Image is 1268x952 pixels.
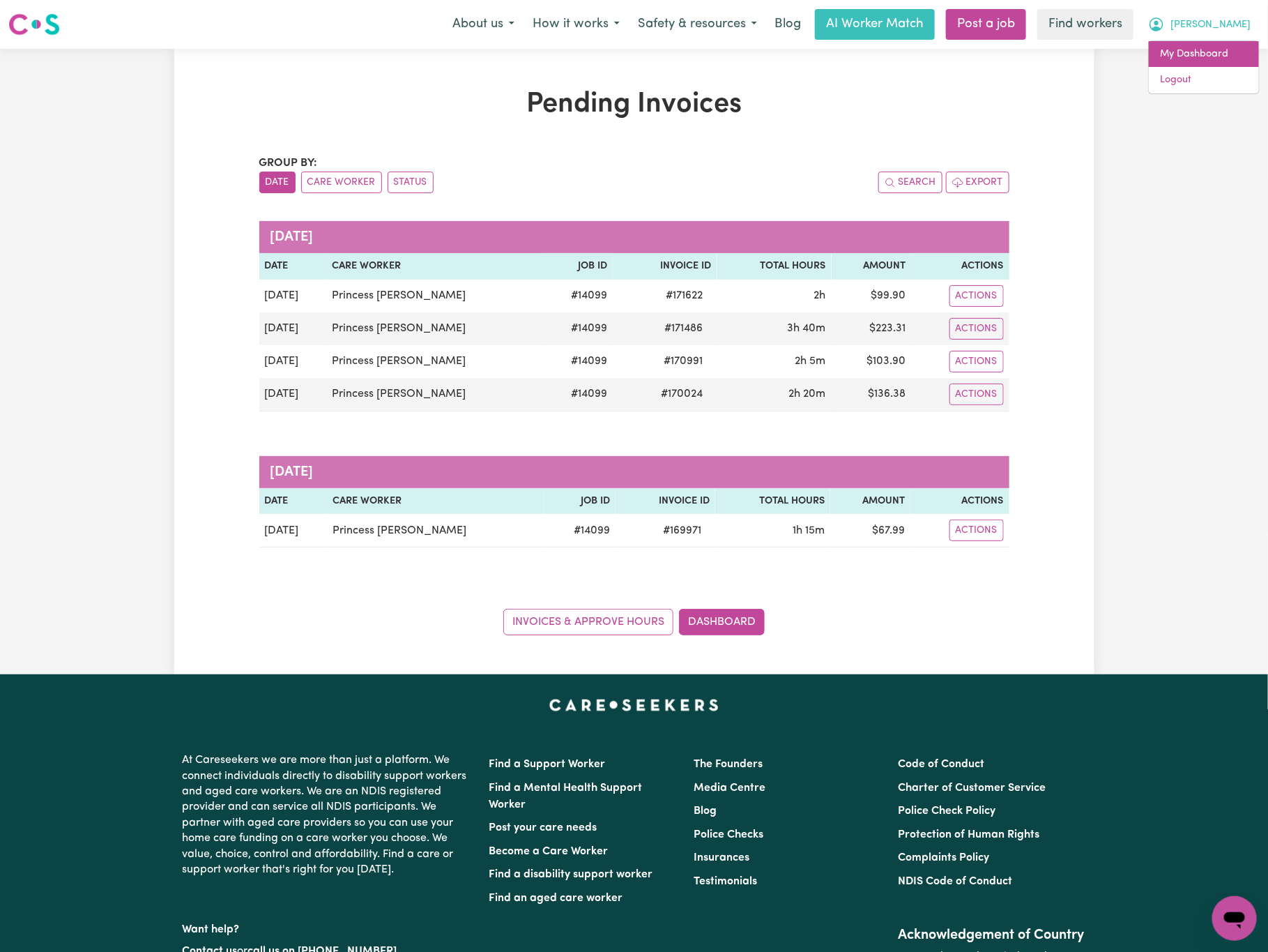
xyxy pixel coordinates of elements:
[830,488,911,515] th: Amount
[694,876,757,887] a: Testimonials
[830,514,911,547] td: $ 67.99
[259,253,327,280] th: Date
[679,609,765,635] a: Dashboard
[326,253,542,280] th: Care Worker
[694,806,717,817] a: Blog
[898,783,1046,794] a: Charter of Customer Service
[259,172,296,193] button: sort invoices by date
[898,759,984,770] a: Code of Conduct
[898,876,1012,887] a: NDIS Code of Conduct
[259,378,327,411] td: [DATE]
[259,488,328,515] th: Date
[766,9,809,40] a: Blog
[832,345,912,378] td: $ 103.90
[327,514,544,547] td: Princess [PERSON_NAME]
[1212,896,1257,941] iframe: Button to launch messaging window
[259,345,327,378] td: [DATE]
[259,280,327,312] td: [DATE]
[715,488,830,515] th: Total Hours
[1139,10,1260,39] button: My Account
[489,846,609,857] a: Become a Care Worker
[524,10,629,39] button: How it works
[789,388,826,400] span: 2 hours 20 minutes
[183,916,473,937] p: Want help?
[259,514,328,547] td: [DATE]
[259,158,318,169] span: Group by:
[327,488,544,515] th: Care Worker
[489,893,623,904] a: Find an aged care worker
[629,10,766,39] button: Safety & resources
[1170,17,1251,33] span: [PERSON_NAME]
[694,759,763,770] a: The Founders
[326,378,542,411] td: Princess [PERSON_NAME]
[878,172,942,193] button: Search
[946,9,1026,40] a: Post a job
[542,312,613,345] td: # 14099
[1149,67,1259,93] a: Logout
[898,806,995,817] a: Police Check Policy
[949,318,1004,340] button: Actions
[815,9,935,40] a: AI Worker Match
[616,488,715,515] th: Invoice ID
[489,759,606,770] a: Find a Support Worker
[1037,9,1133,40] a: Find workers
[542,345,613,378] td: # 14099
[1149,41,1259,68] a: My Dashboard
[788,323,826,334] span: 3 hours 40 minutes
[949,520,1004,541] button: Actions
[949,351,1004,372] button: Actions
[911,253,1009,280] th: Actions
[658,287,712,304] span: # 171622
[795,356,826,367] span: 2 hours 5 minutes
[832,312,912,345] td: $ 223.31
[259,312,327,345] td: [DATE]
[549,700,719,711] a: Careseekers home page
[544,514,616,547] td: # 14099
[655,522,710,539] span: # 169971
[694,852,749,863] a: Insurances
[489,783,643,810] a: Find a Mental Health Support Worker
[832,280,912,312] td: $ 99.90
[8,8,60,40] a: Careseekers logo
[489,869,653,880] a: Find a disability support worker
[542,280,613,312] td: # 14099
[793,525,825,536] span: 1 hour 15 minutes
[832,253,912,280] th: Amount
[326,280,542,312] td: Princess [PERSON_NAME]
[653,386,712,402] span: # 170024
[656,353,712,370] span: # 170991
[443,10,524,39] button: About us
[503,609,673,635] a: Invoices & Approve Hours
[694,829,763,840] a: Police Checks
[814,290,826,301] span: 2 hours
[542,253,613,280] th: Job ID
[542,378,613,411] td: # 14099
[259,221,1009,253] caption: [DATE]
[832,378,912,411] td: $ 136.38
[898,829,1039,840] a: Protection of Human Rights
[657,320,712,337] span: # 171486
[8,12,60,37] img: Careseekers logo
[388,172,434,193] button: sort invoices by paid status
[259,456,1009,488] caption: [DATE]
[544,488,616,515] th: Job ID
[613,253,717,280] th: Invoice ID
[946,172,1009,193] button: Export
[301,172,382,193] button: sort invoices by care worker
[1148,40,1260,94] div: My Account
[717,253,832,280] th: Total Hours
[898,852,989,863] a: Complaints Policy
[183,747,473,883] p: At Careseekers we are more than just a platform. We connect individuals directly to disability su...
[910,488,1009,515] th: Actions
[949,285,1004,307] button: Actions
[949,384,1004,405] button: Actions
[326,345,542,378] td: Princess [PERSON_NAME]
[898,927,1085,944] h2: Acknowledgement of Country
[259,88,1009,121] h1: Pending Invoices
[326,312,542,345] td: Princess [PERSON_NAME]
[489,822,597,833] a: Post your care needs
[694,783,765,794] a: Media Centre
